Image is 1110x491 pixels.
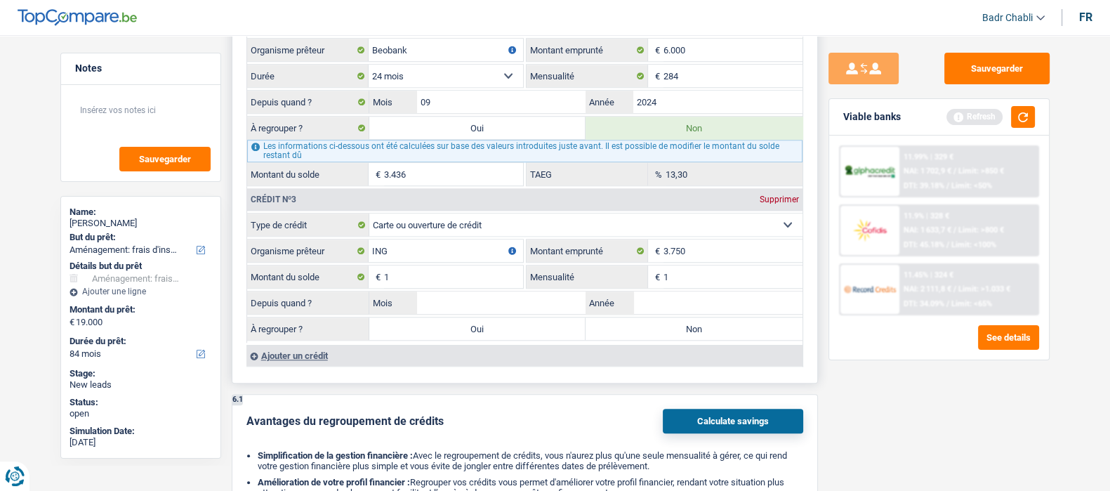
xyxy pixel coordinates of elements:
span: DTI: 45.18% [904,240,944,249]
label: Oui [369,317,586,340]
div: Status: [70,397,212,408]
button: Sauvegarder [119,147,211,171]
span: Limit: <50% [951,181,992,190]
input: AAAA [633,91,802,113]
label: Non [586,117,802,139]
label: Depuis quand ? [247,292,369,314]
label: Mensualité [527,266,648,288]
span: Limit: >800 € [958,225,1004,235]
span: Limit: >1.033 € [958,284,1010,294]
span: DTI: 39.18% [904,181,944,190]
label: Montant du prêt: [70,304,209,315]
label: Durée [247,65,369,87]
input: MM [417,292,586,314]
div: [DATE] [70,437,212,448]
button: Sauvegarder [944,53,1050,84]
img: Record Credits [844,276,896,302]
div: [PERSON_NAME] [70,218,212,229]
label: Durée du prêt: [70,336,209,347]
div: New leads [70,379,212,391]
div: Avantages du regroupement de crédits [246,414,444,428]
div: 11.45% | 324 € [904,270,953,280]
label: Depuis quand ? [247,91,369,113]
div: fr [1079,11,1092,24]
label: Organisme prêteur [247,240,369,262]
label: Montant emprunté [527,240,648,262]
span: € [369,163,384,185]
div: Viable banks [843,111,901,123]
div: 6.1 [232,395,243,405]
span: / [946,299,949,308]
input: MM [417,91,586,113]
span: € [648,266,663,288]
li: Avec le regroupement de crédits, vous n'aurez plus qu'une seule mensualité à gérer, ce qui rend v... [258,450,803,471]
span: NAI: 2 111,8 € [904,284,951,294]
img: TopCompare Logo [18,9,137,26]
div: Détails but du prêt [70,261,212,272]
b: Amélioration de votre profil financier : [258,477,410,487]
div: Crédit nº3 [247,195,300,204]
b: Simplification de la gestion financière : [258,450,413,461]
label: Type de crédit [247,214,369,236]
span: NAI: 1 633,7 € [904,225,951,235]
span: Limit: <65% [951,299,992,308]
span: / [953,225,956,235]
label: Année [586,91,633,113]
label: Oui [369,117,586,139]
span: € [70,317,74,328]
label: Mensualité [527,65,648,87]
div: open [70,408,212,419]
span: Badr Chabli [982,12,1033,24]
div: 11.99% | 329 € [904,152,953,162]
label: Montant du solde [247,163,369,185]
img: AlphaCredit [844,164,896,180]
div: Ajouter un crédit [246,345,802,366]
input: AAAA [633,292,802,314]
label: Montant du solde [247,266,369,288]
div: Refresh [946,109,1003,124]
span: / [946,181,949,190]
span: % [648,163,666,185]
span: / [953,166,956,176]
label: Mois [369,91,417,113]
a: Badr Chabli [971,6,1045,30]
label: But du prêt: [70,232,209,243]
div: 11.9% | 328 € [904,211,949,221]
label: Année [586,292,633,314]
label: Montant emprunté [527,39,648,61]
h5: Notes [75,63,206,74]
span: € [648,65,663,87]
span: Sauvegarder [139,155,191,164]
span: / [946,240,949,249]
div: Les informations ci-dessous ont été calculées sur base des valeurs introduites juste avant. Il es... [247,140,802,162]
span: Limit: <100% [951,240,996,249]
div: Name: [70,207,212,218]
div: Simulation Date: [70,426,212,437]
span: Limit: >850 € [958,166,1004,176]
span: € [648,39,663,61]
span: € [648,240,663,262]
label: À regrouper ? [247,117,369,139]
button: Calculate savings [663,409,803,433]
label: Non [586,317,802,340]
div: Stage: [70,368,212,379]
div: Ajouter une ligne [70,287,212,296]
label: Mois [369,292,417,314]
span: € [369,266,384,288]
label: TAEG [527,163,648,185]
span: / [953,284,956,294]
label: Organisme prêteur [247,39,369,61]
div: Supprimer [756,195,802,204]
span: DTI: 34.09% [904,299,944,308]
span: NAI: 1 702,9 € [904,166,951,176]
button: See details [978,325,1039,350]
img: Cofidis [844,217,896,243]
label: À regrouper ? [247,317,369,340]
